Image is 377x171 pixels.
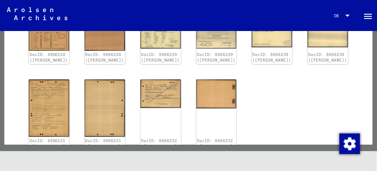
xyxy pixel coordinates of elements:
a: DocID: 6966229 ([PERSON_NAME]) [197,52,236,63]
img: Arolsen_neg.svg [7,7,67,20]
img: 001.jpg [141,22,181,48]
div: Zmiana zgody [339,133,360,154]
button: Przełącz nawigację boczną [360,7,377,24]
a: DocID: 6966228 ([PERSON_NAME]) [30,52,68,63]
img: 002.jpg [196,80,237,109]
img: 002.jpg [196,22,237,49]
img: 001.jpg [29,80,69,137]
a: DocID: 6966232 ([PERSON_NAME]) [141,138,180,149]
a: DocID: 6966232 ([PERSON_NAME]) [197,138,236,149]
img: 002.jpg [85,22,125,51]
img: 002.jpg [308,22,348,47]
img: 001.jpg [252,22,292,47]
a: DocID: 6966229 ([PERSON_NAME]) [141,52,180,63]
a: DocID: 6966228 ([PERSON_NAME]) [85,52,124,63]
a: DocID: 6966231 ([PERSON_NAME]) [85,138,124,149]
img: Zmiana zgody [340,134,360,154]
img: 001.jpg [141,80,181,109]
mat-icon: Side nav toggle icon [363,11,374,22]
font: DE [334,13,340,19]
a: DocID: 6966230 ([PERSON_NAME]) [253,52,291,63]
img: 001.jpg [29,22,69,51]
a: DocID: 6966230 ([PERSON_NAME]) [309,52,347,63]
img: 002.jpg [85,80,125,137]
